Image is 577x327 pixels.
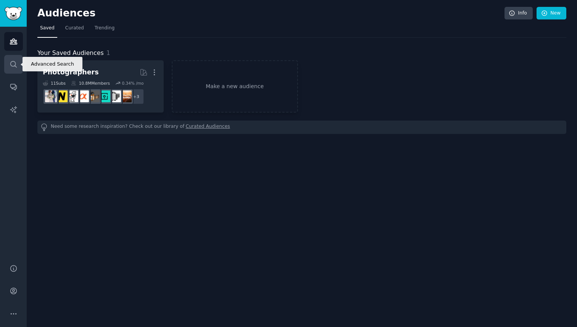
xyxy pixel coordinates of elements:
img: SonyAlpha [77,90,89,102]
div: + 3 [128,89,144,105]
img: analog [109,90,121,102]
span: Curated [65,25,84,32]
a: Saved [37,22,57,38]
img: streetphotography [98,90,110,102]
div: Photographers [43,68,99,77]
img: Nikon [56,90,68,102]
img: AnalogCommunity [88,90,100,102]
a: Curated Audiences [186,123,230,131]
a: New [537,7,566,20]
a: Photographers11Subs10.8MMembers0.34% /mo+3photographyanalogstreetphotographyAnalogCommunitySonyAl... [37,60,164,113]
span: Saved [40,25,55,32]
div: Need some research inspiration? Check out our library of [37,121,566,134]
div: 10.8M Members [71,81,110,86]
a: Make a new audience [172,60,298,113]
span: 1 [106,49,110,56]
img: canon [66,90,78,102]
span: Trending [95,25,114,32]
img: WeddingPhotography [45,90,57,102]
a: Curated [63,22,87,38]
span: Your Saved Audiences [37,48,104,58]
img: GummySearch logo [5,7,22,20]
div: 0.34 % /mo [122,81,143,86]
h2: Audiences [37,7,504,19]
a: Info [504,7,533,20]
img: photography [120,90,132,102]
div: 11 Sub s [43,81,66,86]
a: Trending [92,22,117,38]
